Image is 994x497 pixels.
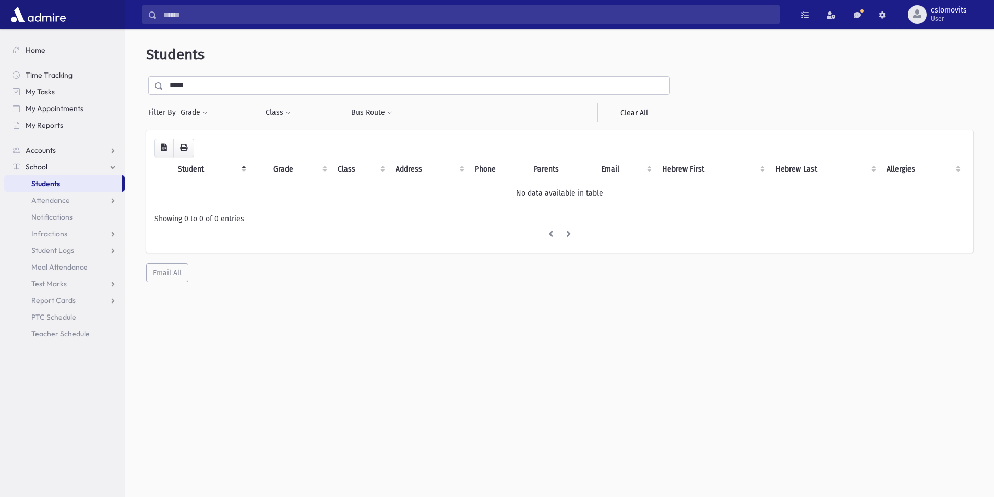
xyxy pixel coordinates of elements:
[389,157,469,181] th: Address: activate to sort column ascending
[4,159,125,175] a: School
[26,45,45,55] span: Home
[31,262,88,272] span: Meal Attendance
[267,157,331,181] th: Grade: activate to sort column ascending
[595,157,656,181] th: Email: activate to sort column ascending
[154,139,174,157] button: CSV
[4,209,125,225] a: Notifications
[154,181,965,205] td: No data available in table
[26,87,55,96] span: My Tasks
[528,157,595,181] th: Parents
[31,229,67,238] span: Infractions
[4,142,125,159] a: Accounts
[331,157,390,181] th: Class: activate to sort column ascending
[4,100,125,117] a: My Appointments
[4,175,122,192] a: Students
[4,259,125,275] a: Meal Attendance
[26,162,47,172] span: School
[4,275,125,292] a: Test Marks
[4,242,125,259] a: Student Logs
[4,192,125,209] a: Attendance
[597,103,670,122] a: Clear All
[31,179,60,188] span: Students
[146,263,188,282] button: Email All
[26,70,73,80] span: Time Tracking
[265,103,291,122] button: Class
[4,117,125,134] a: My Reports
[180,103,208,122] button: Grade
[146,46,205,63] span: Students
[31,246,74,255] span: Student Logs
[4,42,125,58] a: Home
[31,196,70,205] span: Attendance
[31,296,76,305] span: Report Cards
[8,4,68,25] img: AdmirePro
[4,225,125,242] a: Infractions
[4,292,125,309] a: Report Cards
[656,157,769,181] th: Hebrew First: activate to sort column ascending
[880,157,965,181] th: Allergies: activate to sort column ascending
[157,5,780,24] input: Search
[931,6,967,15] span: cslomovits
[31,212,73,222] span: Notifications
[173,139,194,157] button: Print
[4,309,125,325] a: PTC Schedule
[154,213,965,224] div: Showing 0 to 0 of 0 entries
[26,120,63,130] span: My Reports
[26,104,83,113] span: My Appointments
[26,146,56,155] span: Accounts
[4,67,125,83] a: Time Tracking
[351,103,393,122] button: Bus Route
[148,107,180,118] span: Filter By
[31,329,90,338] span: Teacher Schedule
[172,157,250,181] th: Student: activate to sort column descending
[931,15,967,23] span: User
[4,83,125,100] a: My Tasks
[469,157,528,181] th: Phone
[769,157,881,181] th: Hebrew Last: activate to sort column ascending
[31,312,76,322] span: PTC Schedule
[31,279,67,288] span: Test Marks
[4,325,125,342] a: Teacher Schedule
